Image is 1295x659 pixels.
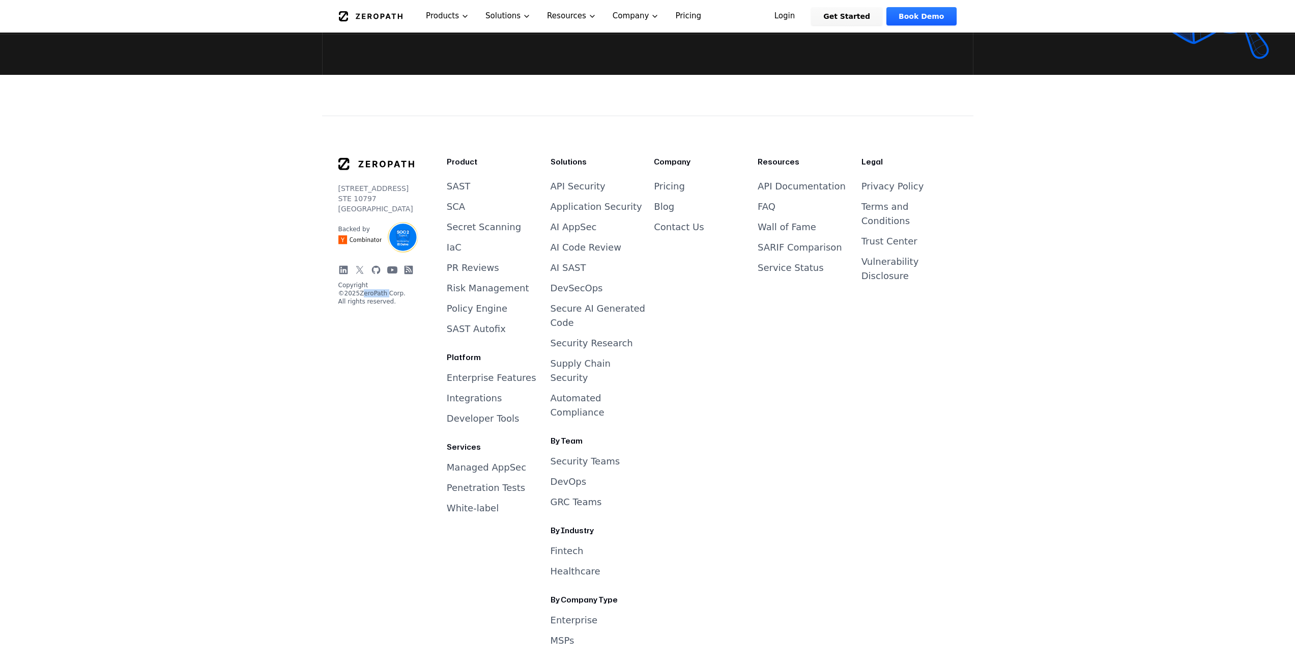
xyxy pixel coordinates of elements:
[861,201,910,226] a: Terms and Conditions
[551,242,621,253] a: AI Code Review
[551,157,646,167] h3: Solutions
[447,262,499,273] a: PR Reviews
[551,201,642,212] a: Application Security
[886,7,956,25] a: Book Demo
[447,181,471,191] a: SAST
[447,352,542,363] h3: Platform
[551,262,586,273] a: AI SAST
[758,262,824,273] a: Service Status
[551,526,646,536] h3: By Industry
[447,503,499,513] a: White-label
[447,323,506,334] a: SAST Autofix
[447,283,529,293] a: Risk Management
[861,236,917,246] a: Trust Center
[551,338,633,348] a: Security Research
[551,358,611,383] a: Supply Chain Security
[861,157,957,167] h3: Legal
[758,201,775,212] a: FAQ
[758,222,816,232] a: Wall of Fame
[811,7,882,25] a: Get Started
[447,201,465,212] a: SCA
[447,303,507,314] a: Policy Engine
[447,393,502,403] a: Integrations
[338,281,414,306] p: Copyright © 2025 ZeroPath Corp. All rights reserved.
[654,157,750,167] h3: Company
[551,222,597,232] a: AI AppSec
[551,283,603,293] a: DevSecOps
[338,225,382,233] p: Backed by
[551,476,587,487] a: DevOps
[861,256,919,281] a: Vulnerability Disclosure
[551,436,646,446] h3: By Team
[758,157,853,167] h3: Resources
[654,201,674,212] a: Blog
[861,181,924,191] a: Privacy Policy
[551,181,606,191] a: API Security
[447,413,520,424] a: Developer Tools
[551,635,574,646] a: MSPs
[551,545,584,556] a: Fintech
[551,303,645,328] a: Secure AI Generated Code
[447,482,525,493] a: Penetration Tests
[447,222,521,232] a: Secret Scanning
[447,462,526,473] a: Managed AppSec
[404,265,414,275] a: Blog RSS Feed
[551,456,620,466] a: Security Teams
[551,615,598,625] a: Enterprise
[551,497,602,507] a: GRC Teams
[654,222,704,232] a: Contact Us
[762,7,808,25] a: Login
[654,181,685,191] a: Pricing
[447,442,542,452] h3: Services
[551,595,646,605] h3: By Company Type
[338,183,414,214] p: [STREET_ADDRESS] STE 10797 [GEOGRAPHIC_DATA]
[447,242,462,253] a: IaC
[758,242,842,253] a: SARIF Comparison
[758,181,846,191] a: API Documentation
[388,222,418,253] img: SOC2 Type II Certified
[447,372,536,383] a: Enterprise Features
[551,393,605,418] a: Automated Compliance
[551,566,600,576] a: Healthcare
[447,157,542,167] h3: Product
